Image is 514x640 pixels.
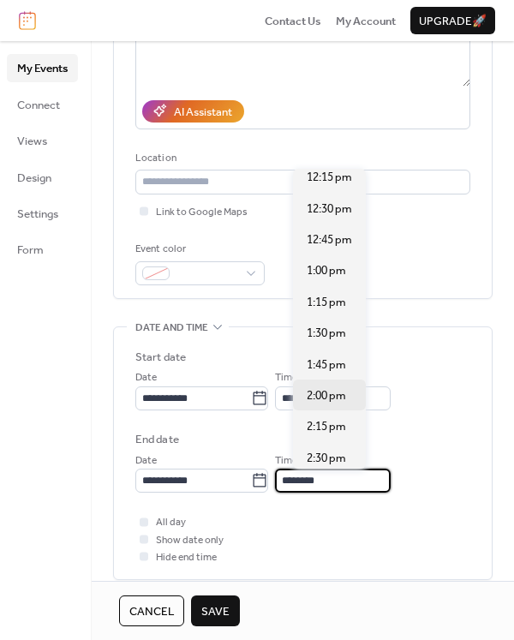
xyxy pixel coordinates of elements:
button: Save [191,595,240,626]
span: 12:45 pm [307,231,352,248]
button: Cancel [119,595,184,626]
span: Time [275,452,297,470]
a: Form [7,236,78,263]
span: Date [135,452,157,470]
a: Design [7,164,78,191]
img: logo [19,11,36,30]
div: Location [135,150,467,167]
span: 12:30 pm [307,200,352,218]
span: My Events [17,60,68,77]
span: Time [275,369,297,386]
span: Hide end time [156,549,217,566]
a: My Account [336,12,396,29]
span: 2:00 pm [307,387,346,404]
div: Event color [135,241,261,258]
span: Settings [17,206,58,223]
button: Upgrade🚀 [410,7,495,34]
span: 1:00 pm [307,262,346,279]
span: 12:15 pm [307,169,352,186]
a: Settings [7,200,78,227]
a: My Events [7,54,78,81]
div: Start date [135,349,186,366]
span: My Account [336,13,396,30]
span: 2:30 pm [307,450,346,467]
span: 1:30 pm [307,325,346,342]
div: AI Assistant [174,104,232,121]
span: All day [156,514,186,531]
span: Show date only [156,532,224,549]
span: 1:45 pm [307,356,346,374]
span: Date and time [135,320,208,337]
span: Connect [17,97,60,114]
a: Connect [7,91,78,118]
span: Upgrade 🚀 [419,13,487,30]
a: Views [7,127,78,154]
span: Form [17,242,44,259]
span: 2:15 pm [307,418,346,435]
button: AI Assistant [142,100,244,123]
span: 1:15 pm [307,294,346,311]
span: Design [17,170,51,187]
span: Date [135,369,157,386]
a: Contact Us [265,12,321,29]
div: End date [135,431,179,448]
span: Contact Us [265,13,321,30]
span: Cancel [129,603,174,620]
span: Link to Google Maps [156,204,248,221]
span: Save [201,603,230,620]
span: Views [17,133,47,150]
